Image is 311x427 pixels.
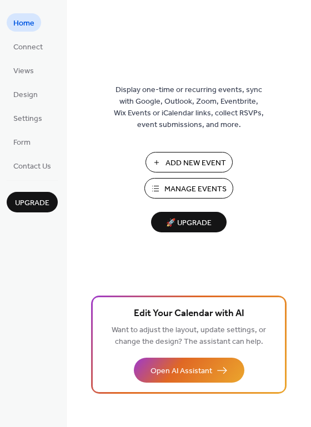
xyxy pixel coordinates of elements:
[114,84,264,131] span: Display one-time or recurring events, sync with Google, Outlook, Zoom, Eventbrite, Wix Events or ...
[165,157,226,169] span: Add New Event
[112,323,266,349] span: Want to adjust the layout, update settings, or change the design? The assistant can help.
[134,358,244,383] button: Open AI Assistant
[7,61,41,79] a: Views
[7,156,58,175] a: Contact Us
[13,161,51,172] span: Contact Us
[7,37,49,55] a: Connect
[13,89,38,101] span: Design
[7,192,58,212] button: Upgrade
[13,137,31,149] span: Form
[15,197,49,209] span: Upgrade
[158,216,220,231] span: 🚀 Upgrade
[13,42,43,53] span: Connect
[151,212,227,232] button: 🚀 Upgrade
[13,113,42,125] span: Settings
[7,109,49,127] a: Settings
[13,18,34,29] span: Home
[7,133,37,151] a: Form
[13,65,34,77] span: Views
[164,184,227,195] span: Manage Events
[144,178,233,199] button: Manage Events
[7,85,44,103] a: Design
[7,13,41,32] a: Home
[146,152,233,172] button: Add New Event
[134,306,244,322] span: Edit Your Calendar with AI
[151,365,212,377] span: Open AI Assistant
